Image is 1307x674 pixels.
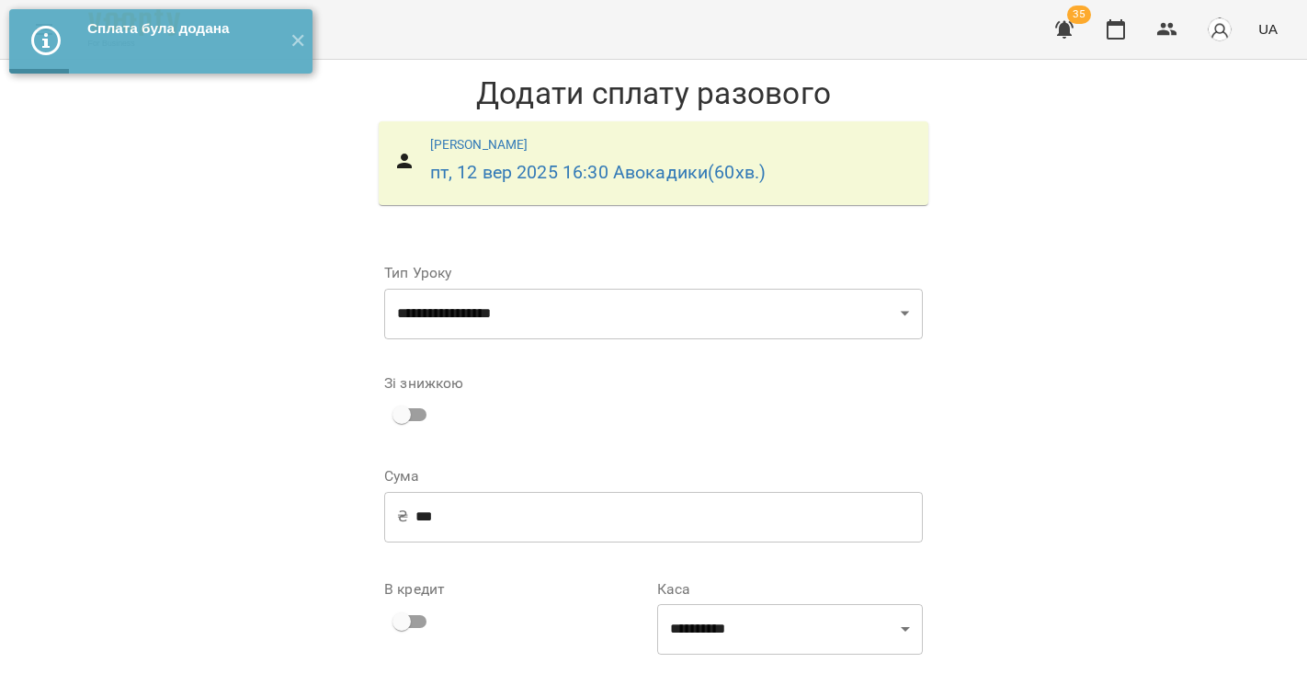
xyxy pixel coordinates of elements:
label: Тип Уроку [384,266,923,280]
label: Зі знижкою [384,376,463,391]
span: UA [1258,19,1278,39]
button: UA [1251,12,1285,46]
a: пт, 12 вер 2025 16:30 Авокадики(60хв.) [430,162,767,183]
a: [PERSON_NAME] [430,137,528,152]
label: Каса [657,582,923,597]
label: Сума [384,469,923,484]
div: Сплата була додана [87,18,276,39]
p: ₴ [397,506,408,528]
h1: Додати сплату разового [369,74,938,112]
span: 35 [1067,6,1091,24]
label: В кредит [384,582,650,597]
img: avatar_s.png [1207,17,1233,42]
